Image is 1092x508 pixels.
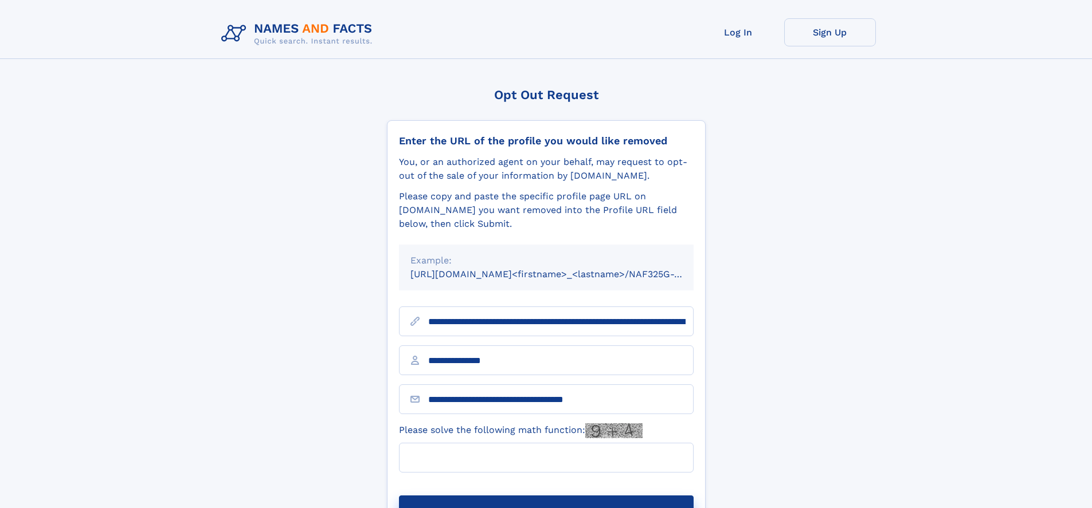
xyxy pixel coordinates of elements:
[399,423,643,438] label: Please solve the following math function:
[399,135,694,147] div: Enter the URL of the profile you would like removed
[784,18,876,46] a: Sign Up
[399,190,694,231] div: Please copy and paste the specific profile page URL on [DOMAIN_NAME] you want removed into the Pr...
[217,18,382,49] img: Logo Names and Facts
[410,254,682,267] div: Example:
[410,269,715,279] small: [URL][DOMAIN_NAME]<firstname>_<lastname>/NAF325G-xxxxxxxx
[399,155,694,183] div: You, or an authorized agent on your behalf, may request to opt-out of the sale of your informatio...
[387,88,706,102] div: Opt Out Request
[692,18,784,46] a: Log In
